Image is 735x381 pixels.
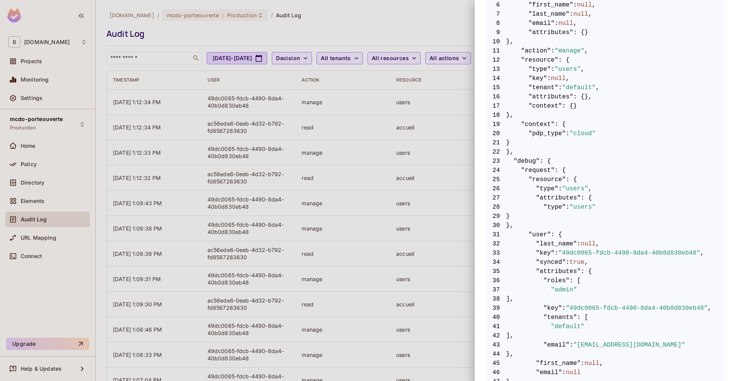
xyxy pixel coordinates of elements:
[486,212,506,221] span: 29
[555,166,566,175] span: : {
[486,28,506,37] span: 9
[559,83,562,92] span: :
[521,46,551,56] span: "action"
[486,350,724,359] span: },
[555,65,581,74] span: "users"
[573,10,588,19] span: null
[486,175,506,184] span: 25
[486,56,506,65] span: 12
[486,359,506,368] span: 45
[573,28,588,37] span: : {}
[486,239,506,249] span: 32
[559,19,573,28] span: null
[536,184,559,193] span: "type"
[581,267,592,276] span: : {
[540,157,551,166] span: : {
[486,120,506,129] span: 19
[596,239,599,249] span: ,
[486,304,506,313] span: 39
[486,350,506,359] span: 44
[529,0,573,10] span: "first_name"
[581,193,592,203] span: : {
[585,258,588,267] span: ,
[536,359,581,368] span: "first_name"
[486,313,506,322] span: 40
[596,83,599,92] span: ,
[486,285,506,294] span: 37
[486,0,506,10] span: 6
[486,294,506,304] span: 38
[570,129,596,138] span: "cloud"
[486,294,724,304] span: ],
[566,203,570,212] span: :
[521,56,559,65] span: "resource"
[486,129,506,138] span: 20
[544,313,577,322] span: "tenants"
[551,285,577,294] span: "admin"
[529,92,573,101] span: "attributes"
[570,340,573,350] span: :
[486,221,724,230] span: },
[514,157,540,166] span: "debug"
[566,129,570,138] span: :
[486,193,506,203] span: 27
[486,368,506,377] span: 46
[566,74,570,83] span: ,
[486,203,506,212] span: 28
[551,65,555,74] span: :
[529,230,551,239] span: "user"
[486,249,506,258] span: 33
[486,74,506,83] span: 14
[566,304,708,313] span: "49dc0065-fdcb-4490-8da4-40b0d830eb48"
[486,92,506,101] span: 16
[559,56,570,65] span: : {
[529,10,570,19] span: "last_name"
[529,101,562,111] span: "context"
[529,129,566,138] span: "pdp_type"
[529,19,555,28] span: "email"
[573,19,577,28] span: ,
[562,83,596,92] span: "default"
[551,46,555,56] span: :
[581,239,596,249] span: null
[486,230,506,239] span: 31
[559,184,562,193] span: :
[555,46,585,56] span: "manage"
[486,147,506,157] span: 22
[486,37,506,46] span: 10
[577,239,581,249] span: :
[521,166,555,175] span: "request"
[544,304,562,313] span: "key"
[708,304,712,313] span: ,
[570,276,581,285] span: : [
[551,322,585,331] span: "default"
[486,221,506,230] span: 30
[573,0,577,10] span: :
[486,331,506,340] span: 42
[577,0,592,10] span: null
[544,340,570,350] span: "email"
[486,65,506,74] span: 13
[588,10,592,19] span: ,
[536,368,562,377] span: "email"
[486,111,724,120] span: },
[486,276,506,285] span: 36
[570,10,573,19] span: :
[585,46,588,56] span: ,
[544,276,570,285] span: "roles"
[536,267,581,276] span: "attributes"
[573,340,686,350] span: "[EMAIL_ADDRESS][DOMAIN_NAME]"
[486,111,506,120] span: 18
[486,46,506,56] span: 11
[585,359,599,368] span: null
[486,138,506,147] span: 21
[486,212,724,221] span: }
[486,267,506,276] span: 35
[562,184,588,193] span: "users"
[486,10,506,19] span: 7
[555,249,559,258] span: :
[529,83,559,92] span: "tenant"
[536,249,555,258] span: "key"
[599,359,603,368] span: ,
[562,368,566,377] span: :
